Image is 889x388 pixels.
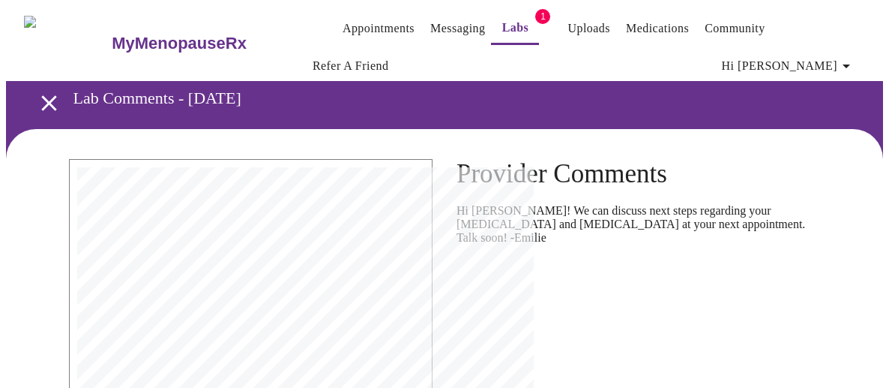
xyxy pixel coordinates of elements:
[456,159,820,189] h4: Provider Comments
[502,17,529,38] a: Labs
[699,14,771,44] button: Community
[307,51,395,81] button: Refer a Friend
[722,56,855,77] span: Hi [PERSON_NAME]
[27,81,71,125] button: open drawer
[430,18,485,39] a: Messaging
[24,16,110,72] img: MyMenopauseRx Logo
[313,56,389,77] a: Refer a Friend
[424,14,491,44] button: Messaging
[491,13,539,45] button: Labs
[112,34,247,53] h3: MyMenopauseRx
[561,14,616,44] button: Uploads
[705,18,765,39] a: Community
[567,18,610,39] a: Uploads
[343,18,415,39] a: Appointments
[535,9,550,24] span: 1
[73,89,806,108] h3: Lab Comments - [DATE]
[626,18,689,39] a: Medications
[456,204,820,245] p: Hi [PERSON_NAME]! We can discuss next steps regarding your [MEDICAL_DATA] and [MEDICAL_DATA] at y...
[110,17,307,70] a: MyMenopauseRx
[620,14,695,44] button: Medications
[716,51,861,81] button: Hi [PERSON_NAME]
[337,14,421,44] button: Appointments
